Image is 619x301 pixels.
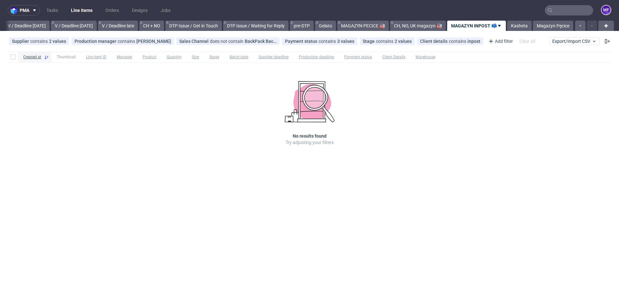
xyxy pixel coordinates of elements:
[552,39,597,44] span: Export/Import CSV
[390,21,446,31] a: CH, NO, UK magazyn 🏭
[395,39,412,44] div: 2 values
[363,39,376,44] span: Stage
[376,39,395,44] span: contains
[420,39,449,44] span: Client details
[118,39,136,44] span: contains
[315,21,336,31] a: Gelato
[136,39,171,44] div: [PERSON_NAME]
[382,54,405,60] span: Client Details
[139,21,164,31] a: CH + NO
[128,5,152,15] a: Designs
[344,54,372,60] span: Payment status
[449,39,467,44] span: contains
[142,54,156,60] span: Product
[20,8,29,13] span: pma
[12,39,30,44] span: Supplier
[507,21,532,31] a: Kasheta
[86,54,106,60] span: Line item ID
[30,39,49,44] span: contains
[602,5,611,15] figcaption: MF
[210,39,245,44] span: does not contain
[23,54,41,60] span: Created at
[167,54,182,60] span: Quantity
[4,21,50,31] a: V / Deadline [DATE]
[518,37,536,46] div: Clear all
[533,21,573,31] a: Magazyn Pęcice
[11,7,20,14] img: logo
[49,39,66,44] div: 2 values
[8,5,40,15] button: pma
[209,54,219,60] span: Stage
[245,39,277,44] div: BackPack Back Market
[290,21,314,31] a: pre-DTP
[337,21,389,31] a: MAGAZYN PECICE 🏭
[447,21,506,31] a: MAGAZYN INPOST 📫
[67,5,96,15] a: Line Items
[286,139,334,146] p: Try adjusting your filters
[549,37,600,45] button: Export/Import CSV
[98,21,138,31] a: V / Deadline late
[285,39,319,44] span: Payment status
[293,133,327,139] h3: No results found
[486,36,514,46] div: Add filter
[223,21,289,31] a: DTP Issue / Waiting for Reply
[43,5,62,15] a: Tasks
[259,54,289,60] span: Supplier deadline
[299,54,334,60] span: Production deadline
[319,39,337,44] span: contains
[102,5,123,15] a: Orders
[179,39,210,44] span: Sales Channel
[165,21,222,31] a: DTP Issue / Get in Touch
[337,39,354,44] div: 3 values
[74,39,118,44] span: Production manager
[57,54,76,60] span: Thumbnail
[51,21,97,31] a: V / Deadline [DATE]
[192,54,199,60] span: Size
[157,5,174,15] a: Jobs
[230,54,248,60] span: Batch date
[467,39,480,44] div: inpost
[416,54,435,60] span: Warehouse
[117,54,132,60] span: Manager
